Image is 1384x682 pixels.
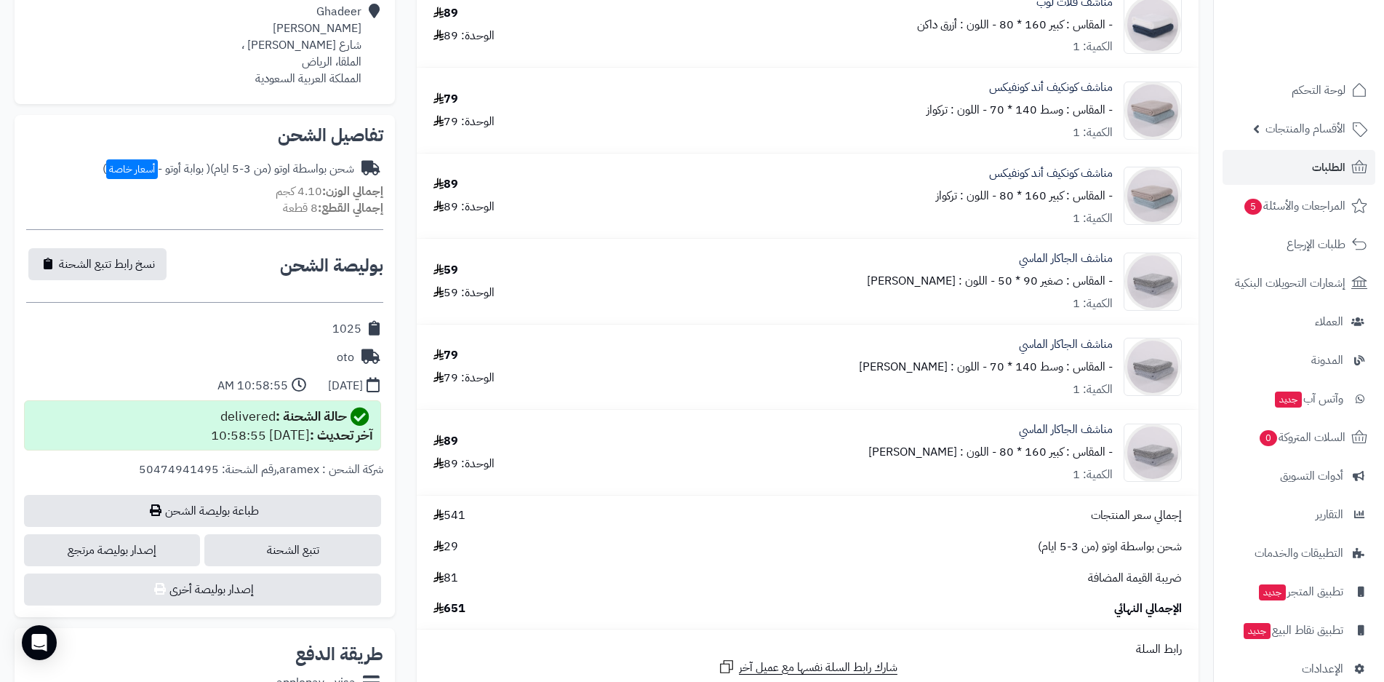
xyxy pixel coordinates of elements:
[990,101,1113,119] small: - المقاس : وسط 140 * 70
[337,349,354,366] div: oto
[280,257,383,274] h2: بوليصة الشحن
[318,199,383,217] strong: إجمالي القطع:
[999,16,1113,33] small: - المقاس : كبير 160 * 80
[276,183,383,200] small: 4.10 كجم
[1223,381,1375,416] a: وآتس آبجديد
[1243,196,1345,216] span: المراجعات والأسئلة
[103,161,354,178] div: شحن بواسطة اوتو (من 3-5 ايام)
[1223,150,1375,185] a: الطلبات
[322,183,383,200] strong: إجمالي الوزن:
[1223,574,1375,609] a: تطبيق المتجرجديد
[433,114,495,130] div: الوحدة: 79
[433,199,495,215] div: الوحدة: 89
[433,28,495,44] div: الوحدة: 89
[1244,623,1271,639] span: جديد
[1073,39,1113,55] div: الكمية: 1
[204,534,380,566] a: تتبع الشحنة
[139,461,276,478] span: رقم الشحنة: 50474941495
[276,406,347,426] strong: حالة الشحنة :
[927,101,987,119] small: - اللون : تركواز
[423,641,1193,658] div: رابط السلة
[1242,620,1343,641] span: تطبيق نقاط البيع
[1244,199,1262,215] span: 5
[433,176,458,193] div: 89
[279,461,383,478] span: شركة الشحن : aramex
[310,425,373,445] strong: آخر تحديث :
[1124,338,1181,396] img: 1754806726-%D8%A7%D9%84%D8%AC%D8%A7%D9%83%D8%A7%D8%B1%20%D8%A7%D9%84%D9%85%D8%A7%D8%B3%D9%8A-90x9...
[718,658,897,676] a: شارك رابط السلة نفسها مع عميل آخر
[1124,167,1181,225] img: 1754839838-%D9%83%D9%88%D9%86%D9%83%D9%8A%D9%81%20%D8%A3%D9%86%D8%AF%20%D9%83%D9%88%D9%86%D9%81%D...
[433,347,458,364] div: 79
[1124,253,1181,311] img: 1754806726-%D8%A7%D9%84%D8%AC%D8%A7%D9%83%D8%A7%D8%B1%20%D8%A7%D9%84%D9%85%D8%A7%D8%B3%D9%8A-90x9...
[1073,296,1113,312] div: الكمية: 1
[59,255,155,273] span: نسخ رابط تتبع الشحنة
[998,272,1113,290] small: - المقاس : صغير 90 * 50
[332,321,361,338] div: 1025
[26,461,383,495] div: ,
[1311,350,1343,370] span: المدونة
[211,407,373,445] div: delivered [DATE] 10:58:55
[1073,210,1113,227] div: الكمية: 1
[295,646,383,663] h2: طريقة الدفع
[433,600,465,617] span: 651
[867,272,995,290] small: - اللون : [PERSON_NAME]
[433,507,465,524] span: 541
[1312,157,1345,178] span: الطلبات
[103,160,210,178] span: ( بوابة أوتو - )
[989,165,1113,182] a: مناشف كونكيف أند كونفيكس
[1019,421,1113,438] a: مناشف الجاكار الماسي
[433,570,458,587] span: 81
[1019,250,1113,267] a: مناشف الجاكار الماسي
[1292,80,1345,100] span: لوحة التحكم
[1223,266,1375,301] a: إشعارات التحويلات البنكية
[1223,497,1375,532] a: التقارير
[433,5,458,22] div: 89
[1223,459,1375,493] a: أدوات التسويق
[1223,189,1375,223] a: المراجعات والأسئلة5
[1038,539,1182,555] span: شحن بواسطة اوتو (من 3-5 ايام)
[1255,543,1343,563] span: التطبيقات والخدمات
[1285,11,1370,41] img: logo-2.png
[1287,234,1345,255] span: طلبات الإرجاع
[433,91,458,108] div: 79
[739,659,897,676] span: شارك رابط السلة نفسها مع عميل آخر
[1073,381,1113,398] div: الكمية: 1
[1280,466,1343,486] span: أدوات التسويق
[1019,336,1113,353] a: مناشف الجاكار الماسي
[1091,507,1182,524] span: إجمالي سعر المنتجات
[1073,467,1113,483] div: الكمية: 1
[1223,73,1375,108] a: لوحة التحكم
[24,534,200,566] span: إصدار بوليصة مرتجع
[868,443,996,461] small: - اللون : [PERSON_NAME]
[22,625,57,660] div: Open Intercom Messenger
[1315,312,1343,332] span: العملاء
[1073,124,1113,141] div: الكمية: 1
[217,378,288,394] div: 10:58:55 AM
[26,127,383,144] h2: تفاصيل الشحن
[1302,659,1343,679] span: الإعدادات
[1265,119,1345,139] span: الأقسام والمنتجات
[1223,227,1375,262] a: طلبات الإرجاع
[24,574,381,606] button: إصدار بوليصة أخرى
[1258,427,1345,448] span: السلات المتروكة
[999,443,1113,461] small: - المقاس : كبير 160 * 80
[859,358,987,376] small: - اللون : [PERSON_NAME]
[1260,430,1277,446] span: 0
[433,285,495,301] div: الوحدة: 59
[1223,536,1375,571] a: التطبيقات والخدمات
[1257,582,1343,602] span: تطبيق المتجر
[1235,273,1345,293] span: إشعارات التحويلات البنكية
[433,539,458,555] span: 29
[1088,570,1182,587] span: ضريبة القيمة المضافة
[917,16,996,33] small: - اللون : أزرق داكن
[28,248,167,280] button: نسخ رابط تتبع الشحنة
[241,4,361,87] div: Ghadeer [PERSON_NAME] شارع [PERSON_NAME] ، الملقا، الرياض المملكة العربية السعودية
[1275,392,1302,408] span: جديد
[1259,584,1286,600] span: جديد
[1223,343,1375,378] a: المدونة
[999,187,1113,205] small: - المقاس : كبير 160 * 80
[106,159,158,179] span: أسعار خاصة
[433,262,458,279] div: 59
[990,358,1113,376] small: - المقاس : وسط 140 * 70
[283,199,383,217] small: 8 قطعة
